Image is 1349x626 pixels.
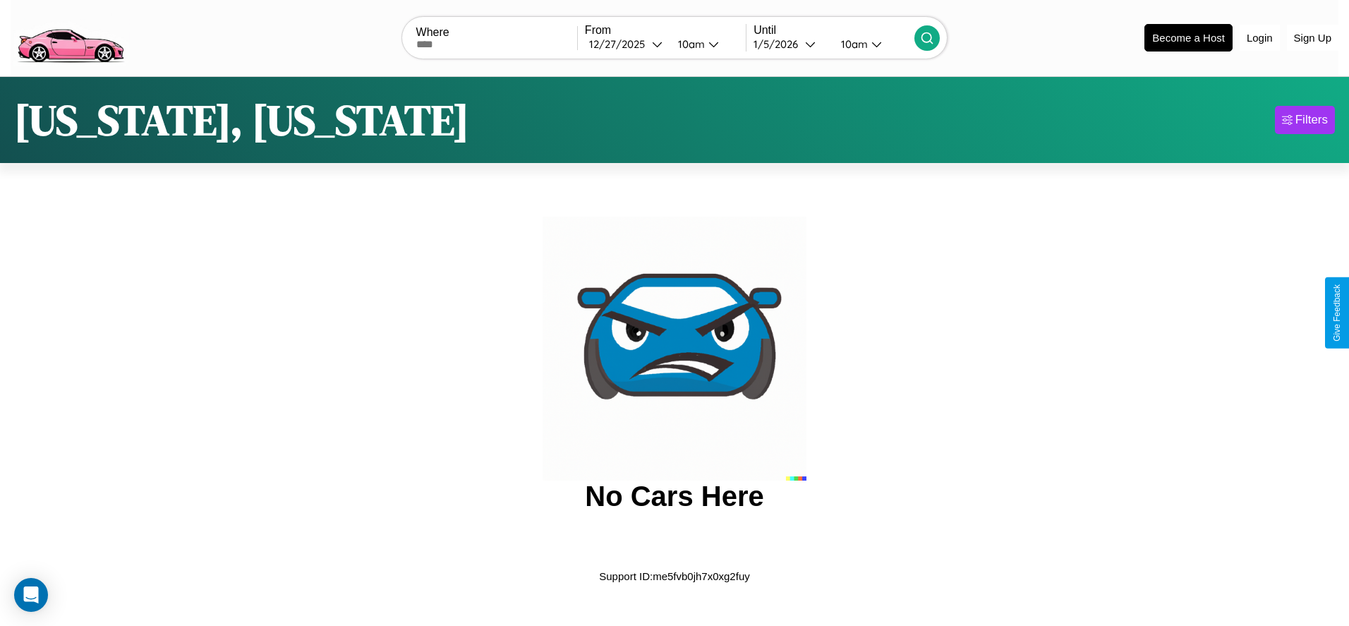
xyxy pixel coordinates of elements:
[754,24,914,37] label: Until
[599,567,749,586] p: Support ID: me5fvb0jh7x0xg2fuy
[1275,106,1335,134] button: Filters
[1144,24,1233,52] button: Become a Host
[543,217,806,481] img: car
[416,26,577,39] label: Where
[14,91,469,149] h1: [US_STATE], [US_STATE]
[1240,25,1280,51] button: Login
[671,37,708,51] div: 10am
[585,24,746,37] label: From
[830,37,914,52] button: 10am
[754,37,805,51] div: 1 / 5 / 2026
[585,481,763,512] h2: No Cars Here
[1295,113,1328,127] div: Filters
[1287,25,1338,51] button: Sign Up
[585,37,667,52] button: 12/27/2025
[11,7,130,66] img: logo
[14,578,48,612] div: Open Intercom Messenger
[1332,284,1342,342] div: Give Feedback
[834,37,871,51] div: 10am
[667,37,746,52] button: 10am
[589,37,652,51] div: 12 / 27 / 2025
